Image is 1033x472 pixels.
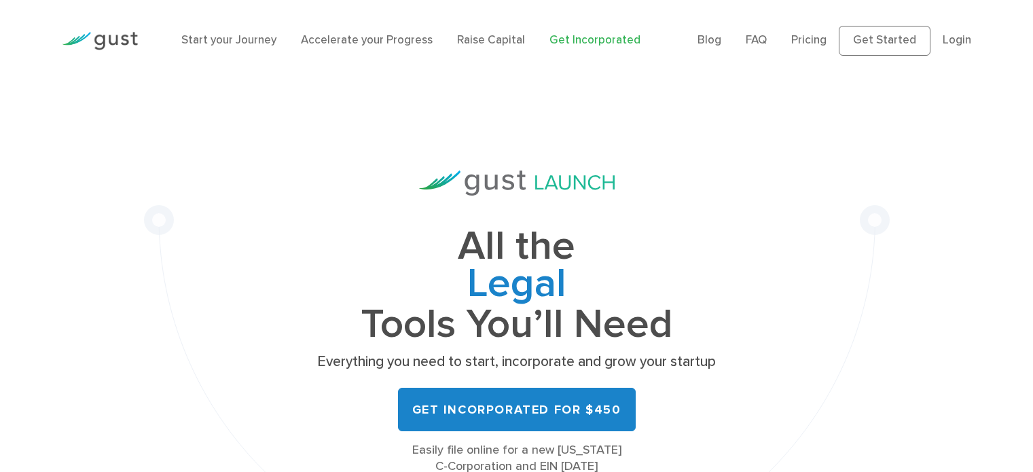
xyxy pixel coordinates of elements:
a: Get Started [839,26,930,56]
p: Everything you need to start, incorporate and grow your startup [313,352,721,371]
a: Blog [697,33,721,47]
a: Raise Capital [457,33,525,47]
img: Gust Launch Logo [419,170,615,196]
span: Legal [313,266,721,306]
a: Get Incorporated for $450 [398,388,636,431]
h1: All the Tools You’ll Need [313,228,721,343]
a: Login [943,33,971,47]
a: Accelerate your Progress [301,33,433,47]
a: FAQ [746,33,767,47]
a: Get Incorporated [549,33,640,47]
a: Start your Journey [181,33,276,47]
img: Gust Logo [62,32,138,50]
a: Pricing [791,33,827,47]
